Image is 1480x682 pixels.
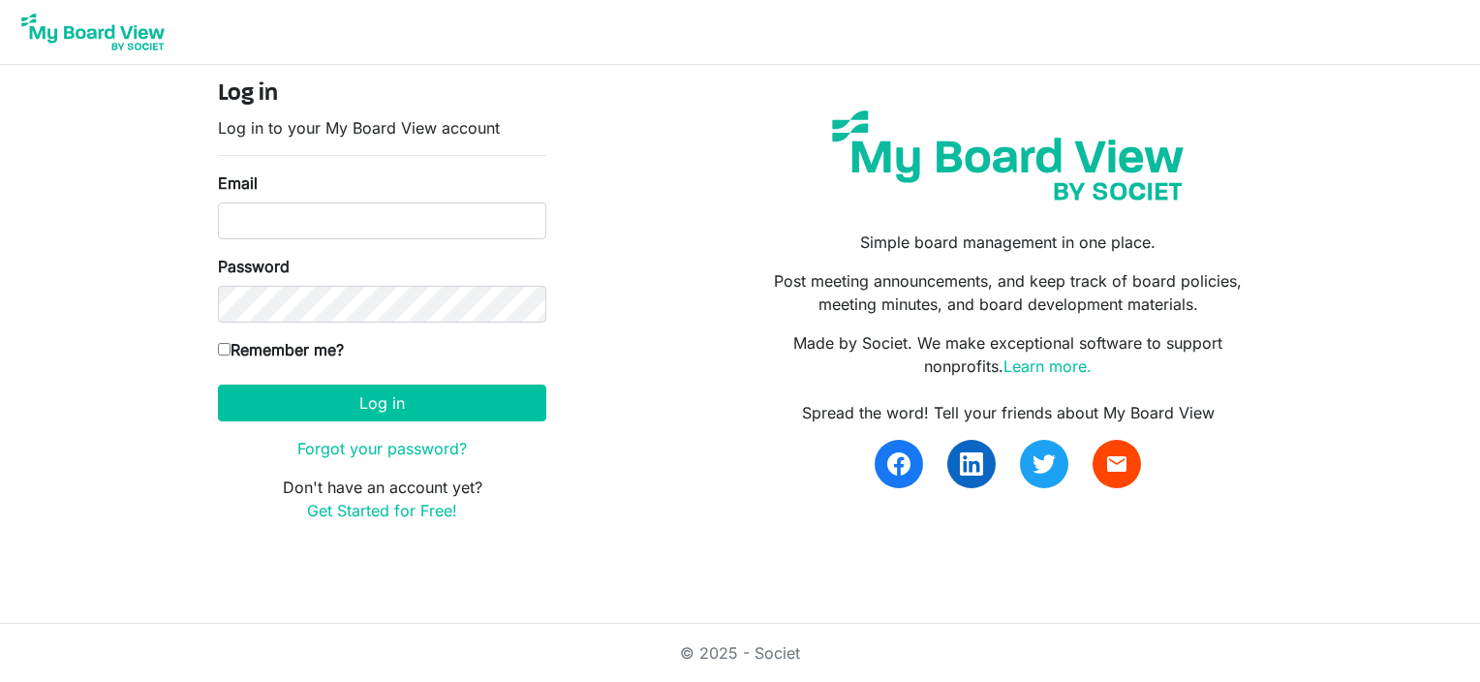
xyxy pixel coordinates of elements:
input: Remember me? [218,343,231,356]
img: linkedin.svg [960,452,983,476]
img: my-board-view-societ.svg [817,96,1198,215]
button: Log in [218,385,546,421]
label: Email [218,171,258,195]
p: Made by Societ. We make exceptional software to support nonprofits. [755,331,1262,378]
img: My Board View Logo [15,8,170,56]
label: Password [218,255,290,278]
img: facebook.svg [887,452,910,476]
label: Remember me? [218,338,344,361]
a: email [1093,440,1141,488]
p: Log in to your My Board View account [218,116,546,139]
p: Post meeting announcements, and keep track of board policies, meeting minutes, and board developm... [755,269,1262,316]
p: Don't have an account yet? [218,476,546,522]
h4: Log in [218,80,546,108]
a: © 2025 - Societ [680,643,800,663]
a: Learn more. [1003,356,1092,376]
a: Forgot your password? [297,439,467,458]
a: Get Started for Free! [307,501,457,520]
span: email [1105,452,1128,476]
p: Simple board management in one place. [755,231,1262,254]
img: twitter.svg [1033,452,1056,476]
div: Spread the word! Tell your friends about My Board View [755,401,1262,424]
